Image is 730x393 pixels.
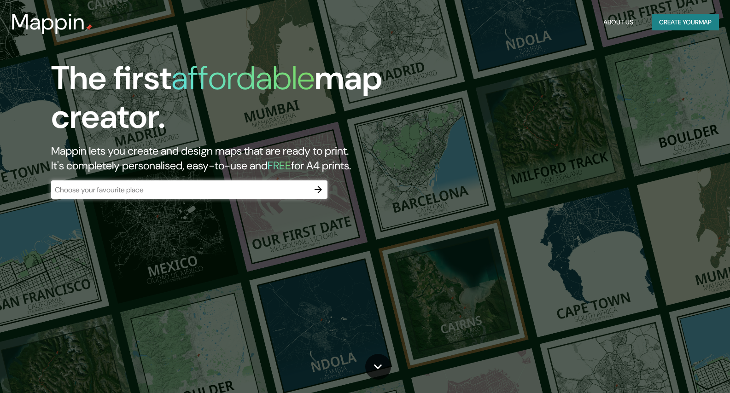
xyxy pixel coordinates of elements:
h2: Mappin lets you create and design maps that are ready to print. It's completely personalised, eas... [51,144,416,173]
iframe: Help widget launcher [648,357,720,383]
h1: The first map creator. [51,59,416,144]
h1: affordable [171,57,315,99]
button: About Us [600,14,637,31]
h3: Mappin [11,9,85,35]
input: Choose your favourite place [51,185,309,195]
button: Create yourmap [652,14,719,31]
img: mappin-pin [85,24,93,31]
h5: FREE [268,158,291,173]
